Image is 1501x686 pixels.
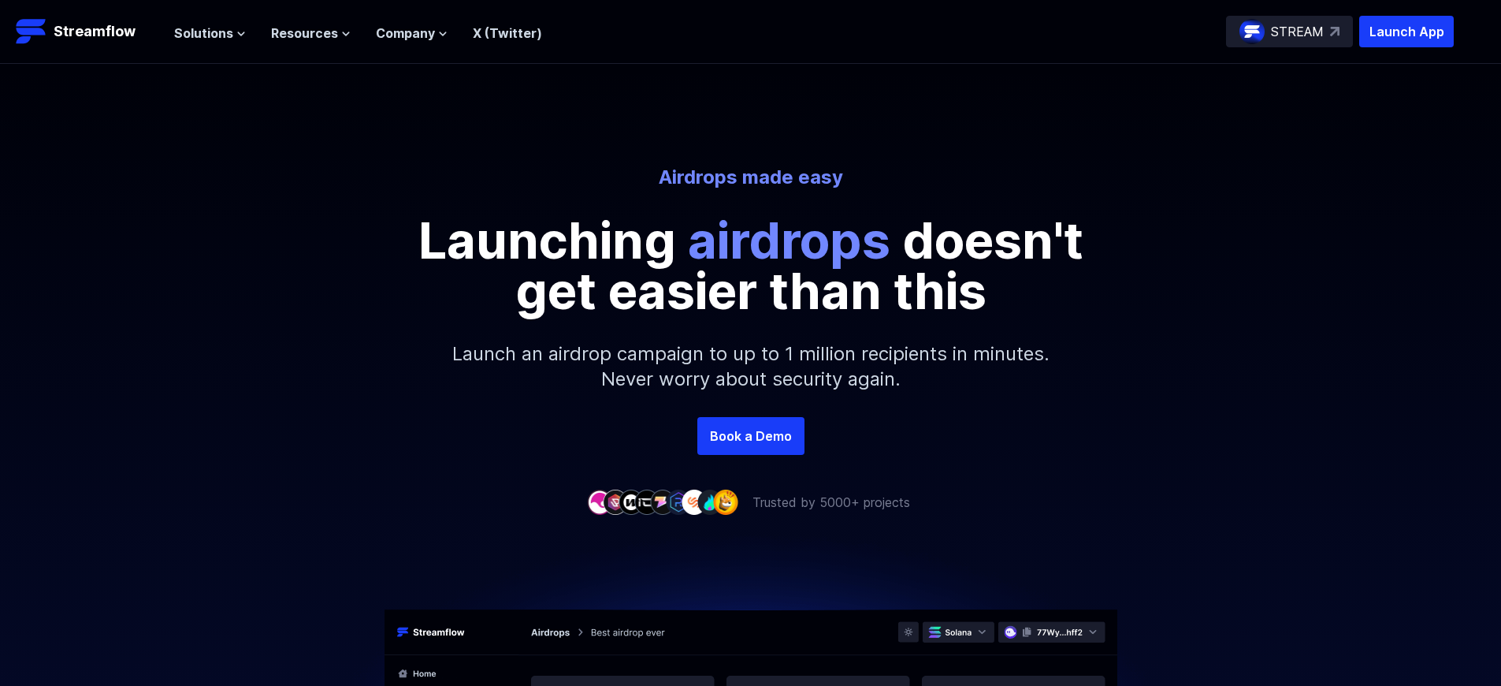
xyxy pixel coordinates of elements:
p: Trusted by 5000+ projects [752,493,910,512]
a: Book a Demo [697,417,804,455]
img: company-1 [587,490,612,514]
button: Resources [271,24,351,43]
span: Resources [271,24,338,43]
img: company-2 [603,490,628,514]
button: Solutions [174,24,246,43]
p: STREAM [1271,22,1324,41]
img: company-5 [650,490,675,514]
a: STREAM [1226,16,1353,47]
p: Launching doesn't get easier than this [396,215,1105,316]
img: company-9 [713,490,738,514]
p: Launch an airdrop campaign to up to 1 million recipients in minutes. Never worry about security a... [412,316,1090,417]
img: company-8 [697,490,723,514]
img: company-7 [682,490,707,514]
img: company-3 [619,490,644,514]
img: Streamflow Logo [16,16,47,47]
p: Airdrops made easy [314,165,1187,190]
span: airdrops [688,210,890,270]
span: Solutions [174,24,233,43]
a: X (Twitter) [473,25,542,41]
img: top-right-arrow.svg [1330,27,1339,36]
button: Launch App [1359,16,1454,47]
img: streamflow-logo-circle.png [1239,19,1265,44]
img: company-4 [634,490,659,514]
button: Company [376,24,448,43]
img: company-6 [666,490,691,514]
span: Company [376,24,435,43]
p: Streamflow [54,21,136,43]
a: Streamflow [16,16,158,47]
